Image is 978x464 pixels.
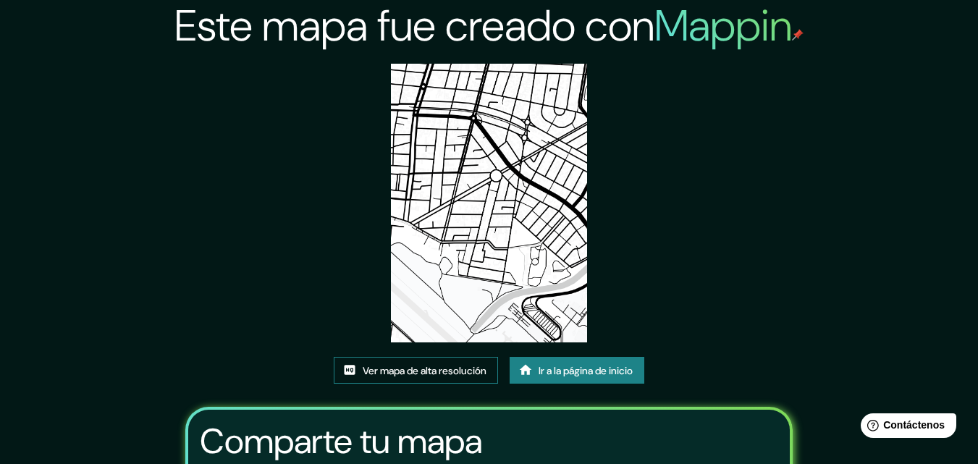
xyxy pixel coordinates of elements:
a: Ver mapa de alta resolución [334,357,498,384]
a: Ir a la página de inicio [510,357,644,384]
font: Ver mapa de alta resolución [363,364,486,377]
img: pin de mapeo [792,29,804,41]
font: Comparte tu mapa [200,418,482,464]
img: created-map [391,64,588,342]
iframe: Lanzador de widgets de ayuda [849,408,962,448]
font: Ir a la página de inicio [539,364,633,377]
